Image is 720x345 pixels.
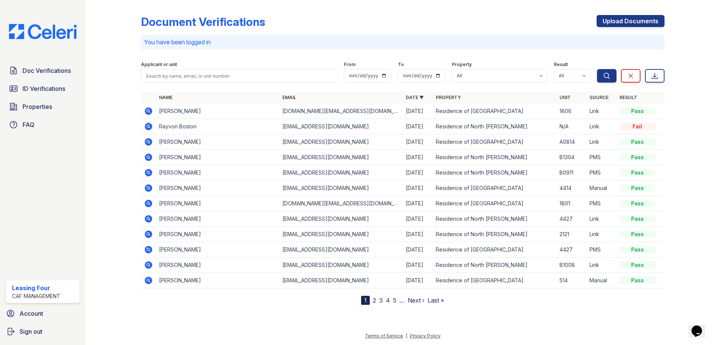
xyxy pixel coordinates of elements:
[398,62,404,68] label: To
[279,258,403,273] td: [EMAIL_ADDRESS][DOMAIN_NAME]
[22,120,34,129] span: FAQ
[619,200,655,207] div: Pass
[410,333,441,339] a: Privacy Policy
[586,196,616,211] td: PMS
[619,154,655,161] div: Pass
[619,169,655,176] div: Pass
[403,134,433,150] td: [DATE]
[144,38,661,47] p: You have been logged in
[3,306,82,321] a: Account
[6,63,79,78] a: Doc Verifications
[365,333,403,339] a: Terms of Service
[6,81,79,96] a: ID Verifications
[619,138,655,146] div: Pass
[408,297,424,304] a: Next ›
[6,99,79,114] a: Properties
[403,258,433,273] td: [DATE]
[156,134,279,150] td: [PERSON_NAME]
[279,242,403,258] td: [EMAIL_ADDRESS][DOMAIN_NAME]
[156,211,279,227] td: [PERSON_NAME]
[586,119,616,134] td: Link
[597,15,664,27] a: Upload Documents
[433,211,556,227] td: Residence of North [PERSON_NAME]
[427,297,444,304] a: Last »
[619,215,655,223] div: Pass
[586,134,616,150] td: Link
[279,273,403,288] td: [EMAIL_ADDRESS][DOMAIN_NAME]
[433,150,556,165] td: Residence of North [PERSON_NAME]
[279,227,403,242] td: [EMAIL_ADDRESS][DOMAIN_NAME]
[556,258,586,273] td: B1008
[586,104,616,119] td: Link
[586,181,616,196] td: Manual
[19,309,43,318] span: Account
[556,181,586,196] td: 4414
[282,95,296,100] a: Email
[141,15,265,29] div: Document Verifications
[379,297,383,304] a: 3
[19,327,42,336] span: Sign out
[586,242,616,258] td: PMS
[559,95,571,100] a: Unit
[22,84,65,93] span: ID Verifications
[279,165,403,181] td: [EMAIL_ADDRESS][DOMAIN_NAME]
[403,181,433,196] td: [DATE]
[586,227,616,242] td: Link
[22,66,71,75] span: Doc Verifications
[156,273,279,288] td: [PERSON_NAME]
[589,95,609,100] a: Source
[279,181,403,196] td: [EMAIL_ADDRESS][DOMAIN_NAME]
[433,227,556,242] td: Residence of North [PERSON_NAME]
[156,258,279,273] td: [PERSON_NAME]
[156,150,279,165] td: [PERSON_NAME]
[159,95,172,100] a: Name
[619,123,655,130] div: Fail
[279,104,403,119] td: [DOMAIN_NAME][EMAIL_ADDRESS][DOMAIN_NAME]
[141,62,177,68] label: Applicant or unit
[433,196,556,211] td: Residence of [GEOGRAPHIC_DATA]
[403,196,433,211] td: [DATE]
[403,150,433,165] td: [DATE]
[156,196,279,211] td: [PERSON_NAME]
[156,119,279,134] td: Rayvon Boston
[556,119,586,134] td: N/A
[403,273,433,288] td: [DATE]
[393,297,396,304] a: 5
[6,117,79,132] a: FAQ
[586,150,616,165] td: PMS
[12,292,60,300] div: CAF Management
[556,150,586,165] td: B1304
[688,315,712,337] iframe: chat widget
[406,95,424,100] a: Date ▼
[156,242,279,258] td: [PERSON_NAME]
[556,227,586,242] td: 2121
[279,150,403,165] td: [EMAIL_ADDRESS][DOMAIN_NAME]
[156,104,279,119] td: [PERSON_NAME]
[619,231,655,238] div: Pass
[619,246,655,253] div: Pass
[403,242,433,258] td: [DATE]
[22,102,52,111] span: Properties
[556,273,586,288] td: 514
[619,95,637,100] a: Result
[433,258,556,273] td: Residence of North [PERSON_NAME]
[3,324,82,339] a: Sign out
[344,62,355,68] label: From
[433,273,556,288] td: Residence of [GEOGRAPHIC_DATA]
[279,134,403,150] td: [EMAIL_ADDRESS][DOMAIN_NAME]
[433,134,556,150] td: Residence of [GEOGRAPHIC_DATA]
[433,242,556,258] td: Residence of [GEOGRAPHIC_DATA]
[403,227,433,242] td: [DATE]
[619,277,655,284] div: Pass
[279,119,403,134] td: [EMAIL_ADDRESS][DOMAIN_NAME]
[433,119,556,134] td: Residence of North [PERSON_NAME]
[141,69,338,83] input: Search by name, email, or unit number
[619,184,655,192] div: Pass
[279,211,403,227] td: [EMAIL_ADDRESS][DOMAIN_NAME]
[403,165,433,181] td: [DATE]
[586,165,616,181] td: PMS
[619,107,655,115] div: Pass
[556,211,586,227] td: 4427
[619,261,655,269] div: Pass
